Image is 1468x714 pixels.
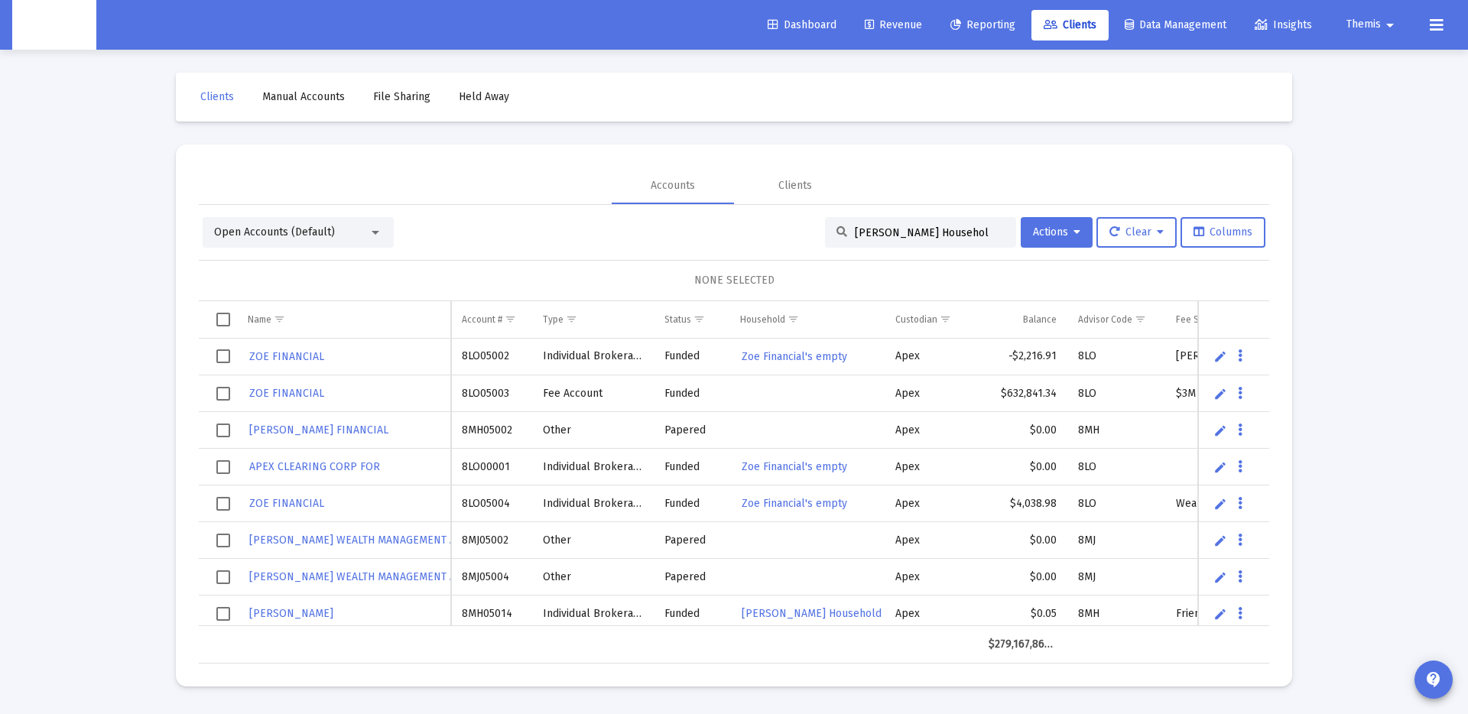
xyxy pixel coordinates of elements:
td: 8MH [1067,596,1165,632]
a: Edit [1213,460,1227,474]
span: Show filter options for column 'Account #' [505,313,516,325]
a: Manual Accounts [250,82,357,112]
span: [PERSON_NAME] FINANCIAL [249,424,388,437]
a: Data Management [1112,10,1239,41]
div: Household [740,313,785,326]
td: [PERSON_NAME] Wealth Fee Schedule [1165,339,1327,375]
div: Account # [462,313,502,326]
span: Manual Accounts [262,90,345,103]
div: Accounts [651,178,695,193]
div: Papered [664,423,719,438]
div: Fee Structure(s) [1176,313,1242,326]
div: Select row [216,534,230,547]
span: [PERSON_NAME] WEALTH MANAGEMENT AND [249,570,470,583]
a: [PERSON_NAME] FINANCIAL [248,419,390,441]
td: Other [532,412,654,449]
td: $0.00 [978,522,1067,559]
td: Column Balance [978,301,1067,338]
td: Apex [885,449,978,485]
td: Individual Brokerage [532,596,654,632]
td: Column Custodian [885,301,978,338]
a: [PERSON_NAME] Household [740,602,883,625]
a: Zoe Financial's empty [740,346,849,368]
div: Funded [664,386,719,401]
td: Individual Brokerage [532,339,654,375]
div: $279,167,862.13 [989,637,1057,652]
span: Zoe Financial's empty [742,350,847,363]
span: Show filter options for column 'Custodian' [940,313,951,325]
td: Other [532,522,654,559]
a: Zoe Financial's empty [740,456,849,478]
div: Data grid [199,301,1269,664]
a: APEX CLEARING CORP FOR [248,456,382,478]
a: Zoe Financial's empty [740,492,849,514]
td: 8LO [1067,375,1165,412]
span: Show filter options for column 'Advisor Code' [1135,313,1146,325]
span: ZOE FINANCIAL [249,350,324,363]
span: Actions [1033,226,1080,239]
a: Reporting [938,10,1028,41]
span: Revenue [865,18,922,31]
div: Name [248,313,271,326]
a: Edit [1213,424,1227,437]
a: File Sharing [361,82,443,112]
span: [PERSON_NAME] Household [742,607,882,620]
a: Edit [1213,497,1227,511]
td: Column Fee Structure(s) [1165,301,1327,338]
mat-icon: contact_support [1424,670,1443,689]
mat-icon: arrow_drop_down [1381,10,1399,41]
td: $0.00 [978,449,1067,485]
td: Apex [885,375,978,412]
div: Select row [216,497,230,511]
div: Select all [216,313,230,326]
td: 8MJ05002 [451,522,532,559]
span: Show filter options for column 'Household' [788,313,799,325]
td: Individual Brokerage [532,449,654,485]
td: Wealth Management Fee ADV [1165,485,1327,522]
td: $4,038.98 [978,485,1067,522]
td: 8MJ05004 [451,559,532,596]
span: Clients [200,90,234,103]
a: ZOE FINANCIAL [248,382,326,404]
a: Edit [1213,534,1227,547]
td: 8LO [1067,485,1165,522]
td: Apex [885,412,978,449]
td: 8MH [1067,412,1165,449]
td: Apex [885,339,978,375]
div: Custodian [895,313,937,326]
span: Data Management [1125,18,1226,31]
td: Column Household [729,301,885,338]
td: 8LO [1067,449,1165,485]
td: $0.05 [978,596,1067,632]
td: $0.00 [978,559,1067,596]
span: Show filter options for column 'Name' [274,313,285,325]
div: Funded [664,349,719,364]
span: Insights [1255,18,1312,31]
a: Edit [1213,349,1227,363]
div: Select row [216,570,230,584]
span: Clients [1044,18,1096,31]
td: Apex [885,559,978,596]
td: Friends and Family Discount [1165,596,1327,632]
td: Column Type [532,301,654,338]
div: Advisor Code [1078,313,1132,326]
td: Other [532,559,654,596]
span: APEX CLEARING CORP FOR [249,460,380,473]
span: Open Accounts (Default) [214,226,335,239]
div: Select row [216,349,230,363]
div: Clients [778,178,812,193]
td: Column Account # [451,301,532,338]
td: 8LO [1067,339,1165,375]
span: Reporting [950,18,1015,31]
span: File Sharing [373,90,430,103]
a: Revenue [853,10,934,41]
div: Select row [216,460,230,474]
div: Papered [664,570,719,585]
span: Held Away [459,90,509,103]
a: Insights [1242,10,1324,41]
span: Clear [1109,226,1164,239]
button: Columns [1181,217,1265,248]
div: Funded [664,496,719,511]
a: Edit [1213,570,1227,584]
td: $632,841.34 [978,375,1067,412]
